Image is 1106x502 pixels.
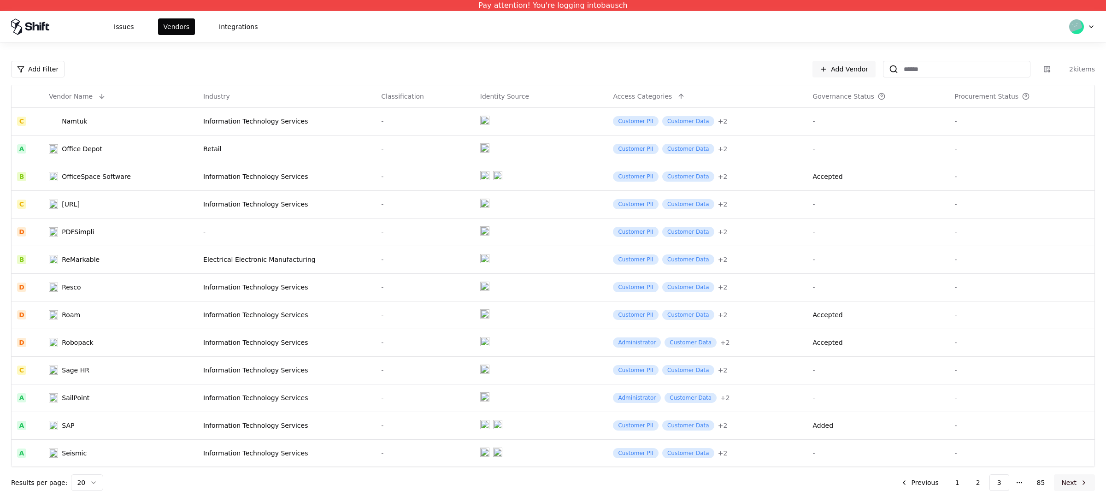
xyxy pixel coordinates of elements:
div: Customer PII [613,144,658,154]
img: entra.microsoft.com [480,116,489,125]
div: - [381,310,469,319]
div: Customer PII [613,227,658,237]
button: Issues [108,18,140,35]
div: - [955,117,1089,126]
button: +2 [718,421,728,430]
div: Information Technology Services [203,283,370,292]
button: Previous [893,474,946,491]
img: reMarkable [49,255,58,264]
div: Customer Data [665,393,717,403]
img: Robopack [49,338,58,347]
img: Namtuk [49,117,58,126]
div: Customer Data [662,310,714,320]
button: +2 [718,449,728,458]
div: - [812,366,943,375]
div: Customer Data [665,337,717,348]
div: - [381,117,469,126]
div: Customer PII [613,365,658,375]
div: Information Technology Services [203,172,370,181]
div: + 2 [718,200,728,209]
div: Customer Data [662,227,714,237]
div: + 2 [718,255,728,264]
div: Information Technology Services [203,310,370,319]
img: OfficeSpace Software [49,172,58,181]
div: Access Categories [613,92,672,101]
img: entra.microsoft.com [480,392,489,402]
img: entra.microsoft.com [480,365,489,374]
div: - [381,172,469,181]
div: - [381,200,469,209]
div: - [203,227,370,236]
div: Information Technology Services [203,449,370,458]
button: +2 [718,144,728,154]
img: microsoft365.com [493,420,502,429]
div: Customer Data [662,199,714,209]
div: - [812,200,943,209]
div: + 2 [718,283,728,292]
div: Customer Data [662,365,714,375]
div: + 2 [720,393,730,402]
div: 2k items [1058,65,1095,74]
div: B [17,255,26,264]
button: +2 [718,283,728,292]
div: - [812,393,943,402]
button: +2 [718,227,728,236]
div: Added [812,421,833,430]
div: + 2 [718,366,728,375]
img: SAP [49,421,58,430]
div: Customer Data [662,116,714,126]
div: SAP [62,421,74,430]
button: +2 [720,393,730,402]
img: entra.microsoft.com [480,309,489,319]
div: + 2 [718,449,728,458]
button: +2 [718,310,728,319]
div: - [812,227,943,236]
div: C [17,200,26,209]
div: Customer PII [613,199,658,209]
div: B [17,172,26,181]
img: microsoft365.com [493,448,502,457]
button: 1 [948,474,967,491]
button: Add Filter [11,61,65,77]
div: + 2 [718,144,728,154]
button: +2 [720,338,730,347]
button: +2 [718,200,728,209]
img: Roam [49,310,58,319]
div: - [955,310,1089,319]
div: + 2 [718,227,728,236]
div: Vendor Name [49,92,93,101]
div: C [17,366,26,375]
img: Office Depot [49,144,58,154]
div: Identity Source [480,92,529,101]
div: Accepted [812,310,842,319]
div: D [17,283,26,292]
div: Customer PII [613,116,658,126]
img: PDFSimpli [49,227,58,236]
img: microsoft365.com [493,171,502,180]
div: ReMarkable [62,255,100,264]
div: - [381,421,469,430]
div: Retail [203,144,370,154]
img: Resco [49,283,58,292]
div: Customer PII [613,448,658,458]
div: D [17,227,26,236]
div: SailPoint [62,393,89,402]
div: Administrator [613,393,661,403]
img: entra.microsoft.com [480,199,489,208]
div: Robopack [62,338,93,347]
div: Seismic [62,449,87,458]
div: Administrator [613,337,661,348]
div: Customer PII [613,254,658,265]
div: Procurement Status [955,92,1019,101]
div: - [955,421,1089,430]
div: - [955,200,1089,209]
div: - [812,255,943,264]
div: Accepted [812,338,842,347]
div: Information Technology Services [203,421,370,430]
div: Governance Status [812,92,874,101]
img: entra.microsoft.com [480,282,489,291]
a: Add Vendor [812,61,876,77]
img: Seismic [49,449,58,458]
button: Vendors [158,18,195,35]
button: +2 [718,255,728,264]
